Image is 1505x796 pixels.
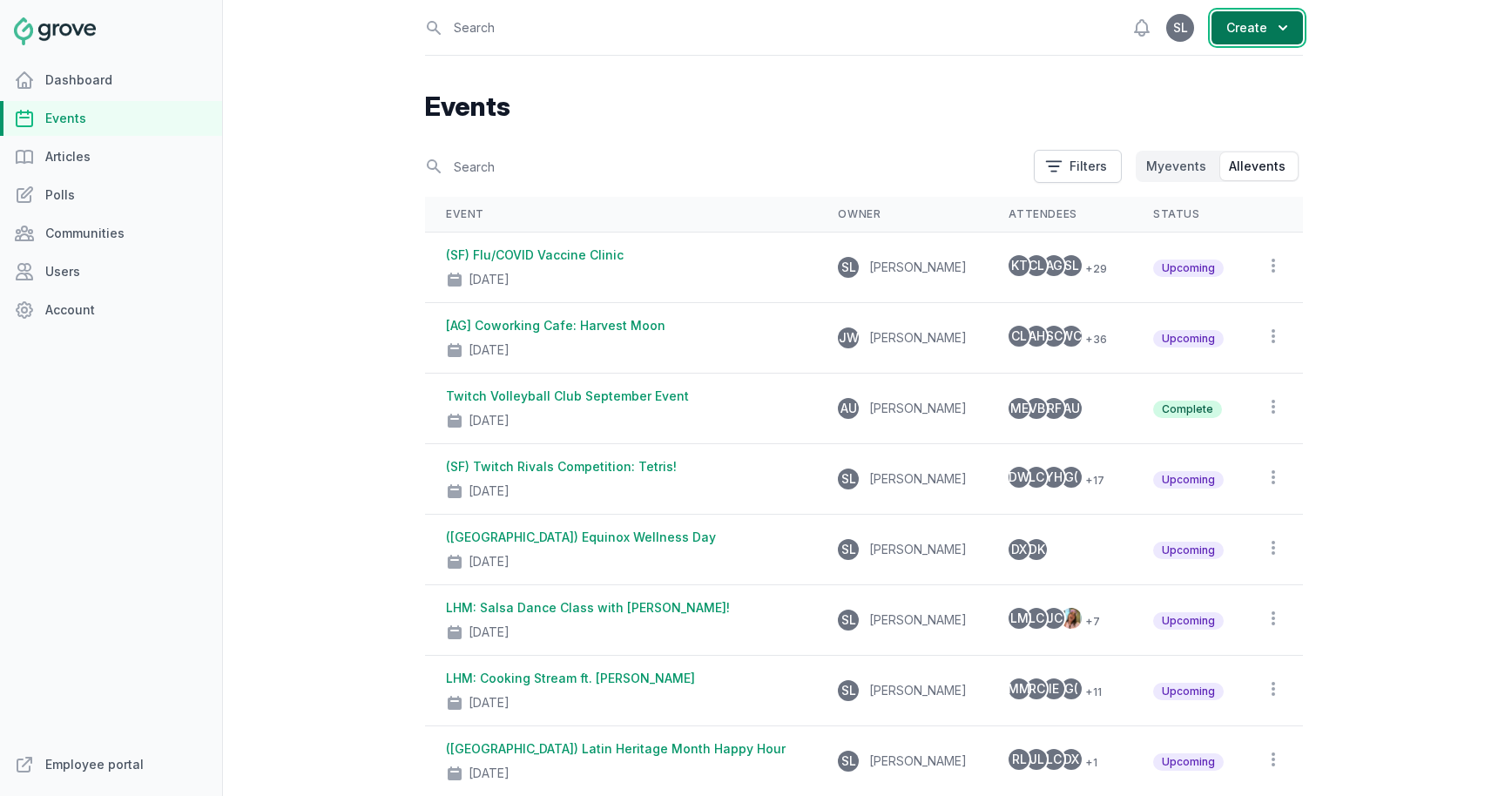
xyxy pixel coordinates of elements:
[1029,402,1045,415] span: VB
[1078,611,1100,632] span: + 7
[1153,612,1224,630] span: Upcoming
[1064,260,1079,272] span: SL
[841,261,856,273] span: SL
[14,17,96,45] img: Grove
[1046,612,1063,624] span: JC
[839,332,859,344] span: JW
[841,614,856,626] span: SL
[469,624,510,641] div: [DATE]
[1029,753,1044,766] span: JL
[1009,471,1029,483] span: DW
[1137,152,1218,180] button: Myevents
[988,197,1132,233] th: Attendees
[446,741,786,756] a: ([GEOGRAPHIC_DATA]) Latin Heritage Month Happy Hour
[869,683,967,698] span: [PERSON_NAME]
[869,612,967,627] span: [PERSON_NAME]
[1046,753,1062,766] span: LC
[869,542,967,557] span: [PERSON_NAME]
[869,260,967,274] span: [PERSON_NAME]
[1220,152,1298,180] button: Allevents
[1029,612,1044,624] span: LC
[1166,14,1194,42] button: SL
[869,330,967,345] span: [PERSON_NAME]
[1011,543,1027,556] span: DX
[1132,197,1245,233] th: Status
[446,530,716,544] a: ([GEOGRAPHIC_DATA]) Equinox Wellness Day
[1229,158,1286,175] span: All events
[469,553,510,570] div: [DATE]
[1029,683,1045,695] span: RC
[1153,542,1224,559] span: Upcoming
[1146,158,1206,175] span: My events
[841,473,856,485] span: SL
[1047,402,1062,415] span: RF
[1078,682,1102,703] span: + 11
[1063,402,1080,415] span: AU
[1010,612,1029,624] span: LM
[469,341,510,359] div: [DATE]
[446,600,730,615] a: LHM: Salsa Dance Class with [PERSON_NAME]!
[1078,329,1107,350] span: + 36
[1046,260,1063,272] span: AG
[1029,543,1045,556] span: DK
[1078,470,1104,491] span: + 17
[469,412,510,429] div: [DATE]
[869,471,967,486] span: [PERSON_NAME]
[469,482,510,500] div: [DATE]
[869,401,967,415] span: [PERSON_NAME]
[1011,330,1027,342] span: CL
[1045,471,1063,483] span: YH
[1064,683,1078,695] span: G(
[1011,260,1028,272] span: KT
[1078,752,1097,773] span: + 1
[1078,259,1107,280] span: + 29
[446,459,677,474] a: (SF) Twitch Rivals Competition: Tetris!
[1008,683,1030,695] span: MM
[425,91,1303,122] h1: Events
[446,388,689,403] a: Twitch Volleyball Club September Event
[1029,471,1044,483] span: LC
[1034,150,1122,183] button: Filters
[469,271,510,288] div: [DATE]
[1049,683,1059,695] span: IE
[469,694,510,712] div: [DATE]
[425,197,817,233] th: Event
[1153,401,1222,418] span: Complete
[446,318,665,333] a: [AG] Coworking Cafe: Harvest Moon
[841,685,856,697] span: SL
[1173,22,1188,34] span: SL
[469,765,510,782] div: [DATE]
[1010,402,1029,415] span: ME
[446,247,624,262] a: (SF) Flu/COVID Vaccine Clinic
[1153,683,1224,700] span: Upcoming
[1029,330,1045,342] span: AH
[1029,260,1044,272] span: CL
[1061,330,1082,342] span: WC
[1012,753,1027,766] span: RL
[1063,753,1079,766] span: DX
[817,197,988,233] th: Owner
[1153,471,1224,489] span: Upcoming
[841,755,856,767] span: SL
[840,402,857,415] span: AU
[1153,260,1224,277] span: Upcoming
[1064,471,1078,483] span: G(
[841,543,856,556] span: SL
[1211,11,1303,44] button: Create
[446,671,695,685] a: LHM: Cooking Stream ft. [PERSON_NAME]
[869,753,967,768] span: [PERSON_NAME]
[425,152,1023,182] input: Search
[1153,330,1224,347] span: Upcoming
[1046,330,1063,342] span: SC
[1153,753,1224,771] span: Upcoming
